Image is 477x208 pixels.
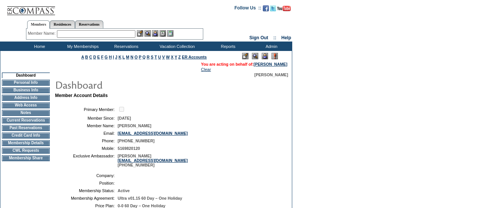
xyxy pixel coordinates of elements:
td: Member Since: [58,116,115,120]
td: Home [17,42,60,51]
td: Company: [58,173,115,178]
td: Personal Info [2,80,50,86]
td: Member Name: [58,123,115,128]
td: Follow Us :: [235,5,261,14]
a: D [93,55,96,59]
span: :: [273,35,276,40]
td: Admin [249,42,292,51]
a: Z [178,55,181,59]
td: Vacation Collection [147,42,206,51]
img: View Mode [252,53,258,59]
td: Email: [58,131,115,136]
a: B [85,55,88,59]
img: b_calculator.gif [167,30,173,37]
td: Business Info [2,87,50,93]
a: S [151,55,153,59]
img: Reservations [160,30,166,37]
td: Credit Card Info [2,133,50,139]
td: Current Reservations [2,117,50,123]
img: Log Concern/Member Elevation [271,53,278,59]
a: Q [143,55,146,59]
span: Active [118,188,130,193]
a: G [104,55,107,59]
td: Reservations [104,42,147,51]
a: K [118,55,121,59]
td: Position: [58,181,115,185]
a: P [139,55,141,59]
a: Y [175,55,177,59]
td: Mobile: [58,146,115,151]
td: Reports [206,42,249,51]
a: W [166,55,170,59]
a: Subscribe to our YouTube Channel [277,8,291,12]
a: C [89,55,92,59]
img: Follow us on Twitter [270,5,276,11]
td: CWL Requests [2,148,50,154]
td: My Memberships [60,42,104,51]
span: Ultra v01.15 60 Day – One Holiday [118,196,182,200]
a: L [123,55,125,59]
a: A [81,55,84,59]
a: Follow us on Twitter [270,8,276,12]
td: Web Access [2,102,50,108]
a: Reservations [75,20,103,28]
span: [DATE] [118,116,131,120]
img: b_edit.gif [137,30,143,37]
img: Subscribe to our YouTube Channel [277,6,291,11]
a: X [171,55,173,59]
td: Membership Status: [58,188,115,193]
td: Past Reservations [2,125,50,131]
td: Membership Share [2,155,50,161]
td: Address Info [2,95,50,101]
span: [PERSON_NAME] [118,123,151,128]
span: [PHONE_NUMBER] [118,139,155,143]
a: V [162,55,165,59]
a: H [109,55,112,59]
div: Member Name: [28,30,57,37]
span: You are acting on behalf of: [201,62,287,66]
a: F [101,55,104,59]
span: [PERSON_NAME] [255,72,288,77]
td: Membership Agreement: [58,196,115,200]
span: [PERSON_NAME] [PHONE_NUMBER] [118,154,188,167]
a: R [147,55,150,59]
a: Sign Out [249,35,268,40]
a: E [97,55,100,59]
img: View [144,30,151,37]
a: [EMAIL_ADDRESS][DOMAIN_NAME] [118,158,188,163]
a: U [158,55,161,59]
td: Exclusive Ambassador: [58,154,115,167]
span: 5169820120 [118,146,140,151]
td: Phone: [58,139,115,143]
a: N [130,55,133,59]
a: M [126,55,129,59]
a: T [155,55,157,59]
a: Clear [201,67,211,72]
td: Price Plan: [58,203,115,208]
a: Become our fan on Facebook [263,8,269,12]
img: Edit Mode [242,53,248,59]
td: Notes [2,110,50,116]
a: Members [27,20,50,29]
b: Member Account Details [55,93,108,98]
td: Membership Details [2,140,50,146]
a: [PERSON_NAME] [254,62,287,66]
span: 0-0 60 Day – One Holiday [118,203,166,208]
a: [EMAIL_ADDRESS][DOMAIN_NAME] [118,131,188,136]
a: J [115,55,117,59]
img: Impersonate [152,30,158,37]
a: ER Accounts [182,55,207,59]
a: O [135,55,138,59]
img: Impersonate [262,53,268,59]
td: Dashboard [2,72,50,78]
a: Help [281,35,291,40]
img: pgTtlDashboard.gif [55,77,206,92]
a: Residences [50,20,75,28]
a: I [113,55,114,59]
td: Primary Member: [58,106,115,113]
img: Become our fan on Facebook [263,5,269,11]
